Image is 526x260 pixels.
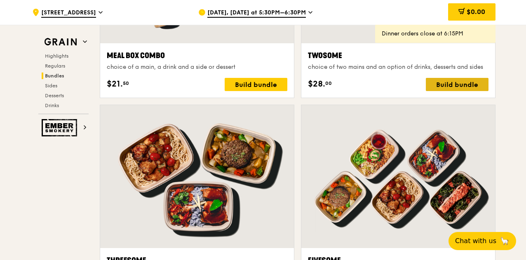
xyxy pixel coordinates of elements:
span: Sides [45,83,57,89]
div: choice of a main, a drink and a side or dessert [107,63,287,71]
span: [STREET_ADDRESS] [41,9,96,18]
span: 00 [325,80,332,87]
span: Desserts [45,93,64,98]
span: Chat with us [455,236,496,246]
div: Meal Box Combo [107,50,287,61]
span: $0.00 [467,8,485,16]
span: $21. [107,78,123,90]
span: 50 [123,80,129,87]
div: choice of two mains and an option of drinks, desserts and sides [308,63,488,71]
button: Chat with us🦙 [449,232,516,250]
div: Build bundle [225,78,287,91]
span: [DATE], [DATE] at 5:30PM–6:30PM [207,9,306,18]
span: 🦙 [500,236,510,246]
div: Twosome [308,50,488,61]
span: Highlights [45,53,68,59]
span: Drinks [45,103,59,108]
span: $28. [308,78,325,90]
img: Grain web logo [42,35,80,49]
div: Build bundle [426,78,488,91]
span: Regulars [45,63,65,69]
div: Dinner orders close at 6:15PM [382,30,489,38]
span: Bundles [45,73,64,79]
img: Ember Smokery web logo [42,119,80,136]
